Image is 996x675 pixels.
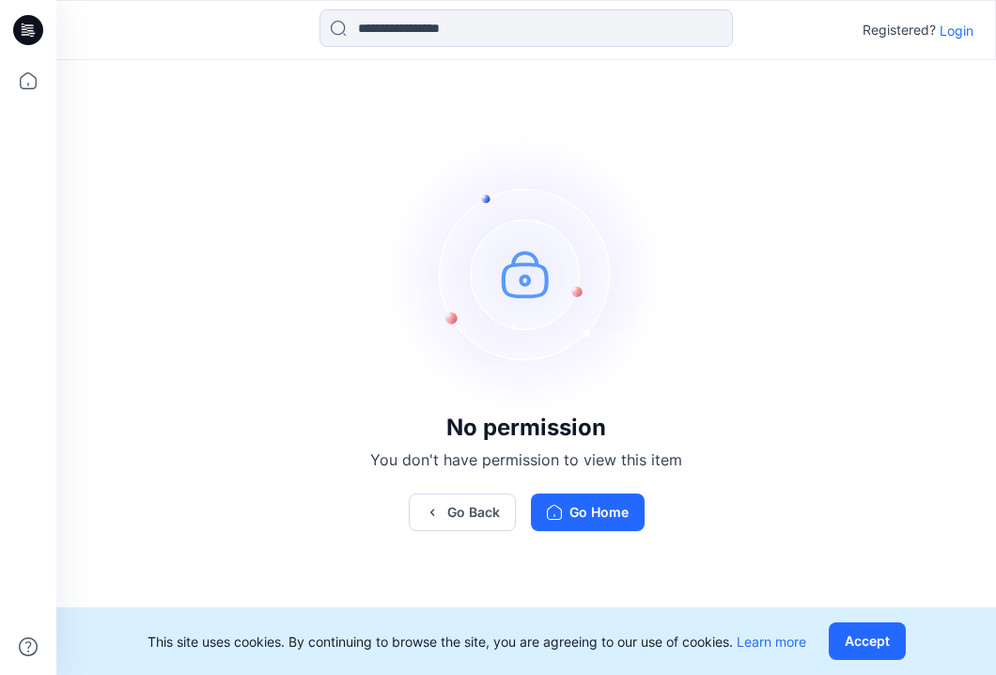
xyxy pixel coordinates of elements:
button: Go Back [409,494,516,531]
button: Go Home [531,494,645,531]
img: no-perm.svg [385,133,667,415]
p: Registered? [863,19,936,41]
h3: No permission [370,415,682,441]
p: This site uses cookies. By continuing to browse the site, you are agreeing to our use of cookies. [148,632,806,651]
p: You don't have permission to view this item [370,448,682,471]
p: Login [940,21,973,40]
a: Learn more [737,634,806,650]
button: Accept [829,622,906,660]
